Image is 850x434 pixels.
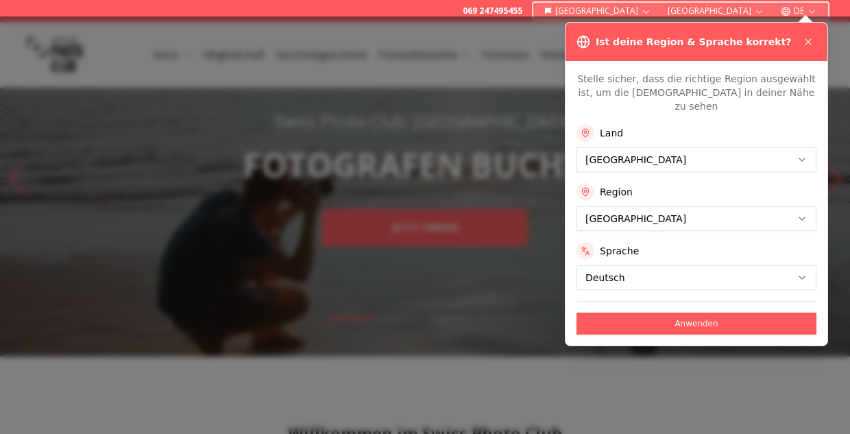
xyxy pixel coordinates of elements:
[600,185,633,199] label: Region
[662,3,770,19] button: [GEOGRAPHIC_DATA]
[539,3,657,19] button: [GEOGRAPHIC_DATA]
[576,313,816,335] button: Anwenden
[775,3,823,19] button: DE
[463,5,522,16] a: 069 247495455
[596,35,791,49] h3: Ist deine Region & Sprache korrekt?
[576,72,816,113] p: Stelle sicher, dass die richtige Region ausgewählt ist, um die [DEMOGRAPHIC_DATA] in deiner Nähe ...
[600,244,639,258] label: Sprache
[600,126,623,140] label: Land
